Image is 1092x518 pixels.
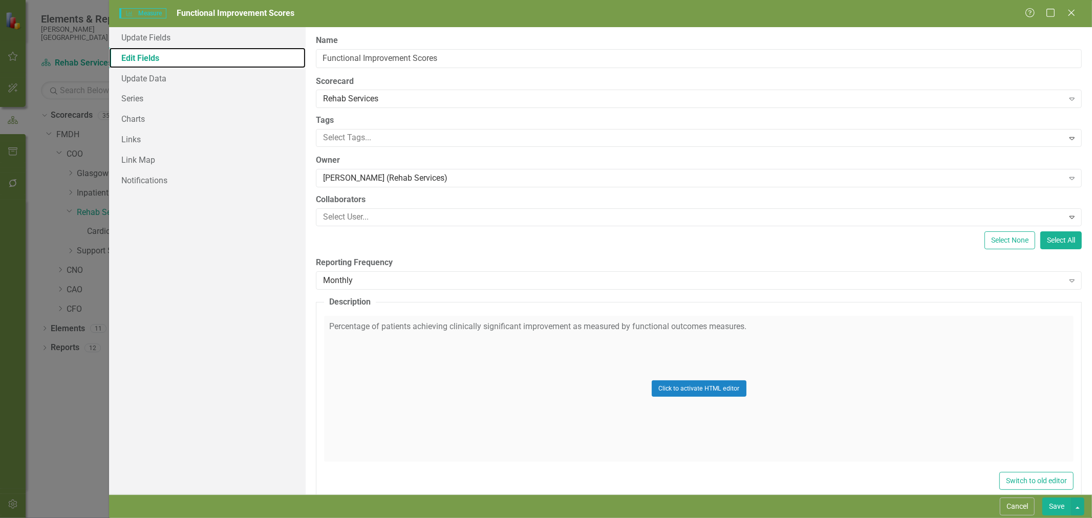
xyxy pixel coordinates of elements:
[316,76,1082,88] label: Scorecard
[999,472,1074,490] button: Switch to old editor
[1040,231,1082,249] button: Select All
[109,109,306,129] a: Charts
[984,231,1035,249] button: Select None
[1000,498,1035,515] button: Cancel
[119,8,166,18] span: Measure
[324,296,376,308] legend: Description
[316,155,1082,166] label: Owner
[109,88,306,109] a: Series
[177,8,294,18] span: Functional Improvement Scores
[323,93,1063,105] div: Rehab Services
[316,257,1082,269] label: Reporting Frequency
[316,194,1082,206] label: Collaborators
[109,149,306,170] a: Link Map
[109,129,306,149] a: Links
[1042,498,1071,515] button: Save
[109,27,306,48] a: Update Fields
[316,115,1082,126] label: Tags
[652,380,746,397] button: Click to activate HTML editor
[109,170,306,190] a: Notifications
[323,172,1063,184] div: [PERSON_NAME] (Rehab Services)
[109,68,306,89] a: Update Data
[316,49,1082,68] input: Measure Name
[323,274,1063,286] div: Monthly
[316,35,1082,47] label: Name
[109,48,306,68] a: Edit Fields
